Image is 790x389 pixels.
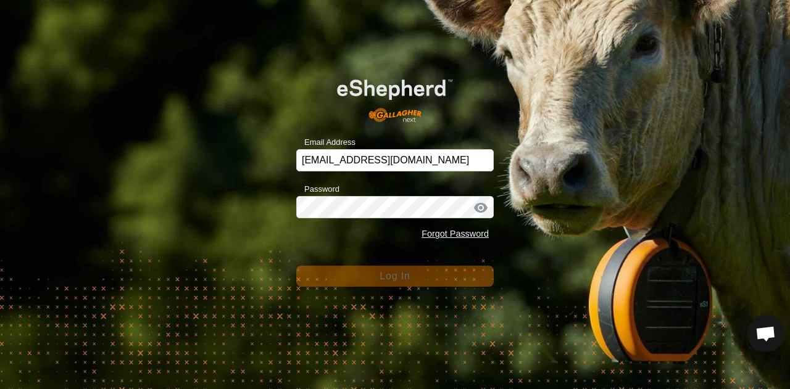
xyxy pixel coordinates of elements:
label: Password [296,183,339,195]
label: Email Address [296,136,355,149]
img: E-shepherd Logo [316,63,474,130]
a: Forgot Password [422,229,489,239]
span: Log In [380,271,410,281]
button: Log In [296,266,494,287]
input: Email Address [296,149,494,171]
a: Open chat [747,315,784,352]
